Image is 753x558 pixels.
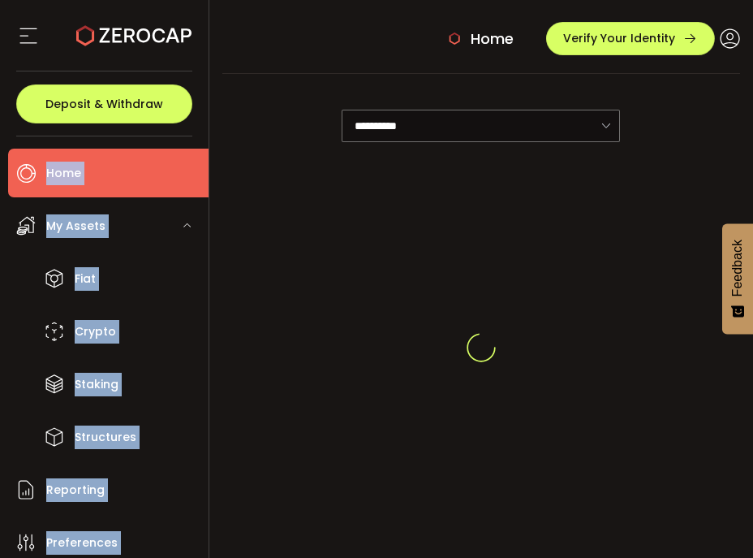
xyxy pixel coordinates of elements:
span: Crypto [75,320,116,344]
button: Verify Your Identity [546,22,715,54]
span: Preferences [46,531,118,555]
span: My Assets [46,214,105,238]
span: Deposit & Withdraw [45,98,163,110]
span: Reporting [46,478,105,502]
button: Deposit & Withdraw [16,84,192,123]
span: Staking [75,373,118,396]
span: Home [46,162,81,185]
iframe: Chat Widget [389,26,753,558]
span: Structures [75,426,136,449]
span: Fiat [75,267,96,291]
